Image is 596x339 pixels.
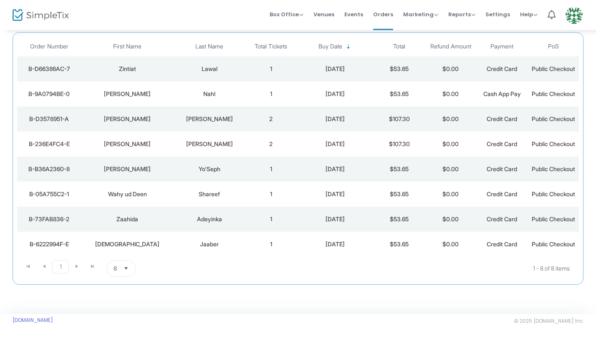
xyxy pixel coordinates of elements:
[425,157,476,182] td: $0.00
[485,4,510,25] span: Settings
[425,37,476,56] th: Refund Amount
[490,43,513,50] span: Payment
[345,43,352,50] span: Sortable
[176,165,243,173] div: Yo'Seph
[19,215,79,223] div: B-73FAB836-2
[245,56,297,81] td: 1
[374,132,425,157] td: $107.30
[299,215,371,223] div: 7/24/2025
[114,264,117,273] span: 8
[270,10,303,18] span: Box Office
[425,207,476,232] td: $0.00
[176,240,243,248] div: Jaaber
[425,106,476,132] td: $0.00
[374,37,425,56] th: Total
[344,4,363,25] span: Events
[176,90,243,98] div: Nahl
[532,115,575,122] span: Public Checkout
[19,240,79,248] div: B-6222994F-E
[83,140,172,148] div: Valda
[425,81,476,106] td: $0.00
[245,132,297,157] td: 2
[487,165,517,172] span: Credit Card
[19,165,79,173] div: B-B36A2360-8
[425,132,476,157] td: $0.00
[487,115,517,122] span: Credit Card
[245,157,297,182] td: 1
[532,215,575,223] span: Public Checkout
[374,232,425,257] td: $53.65
[195,43,223,50] span: Last Name
[176,115,243,123] div: Johnson
[176,140,243,148] div: Abdullah
[373,4,393,25] span: Orders
[520,10,538,18] span: Help
[83,240,172,248] div: Muhammad
[19,140,79,148] div: B-236E4FC4-E
[19,65,79,73] div: B-D66386AC-7
[487,190,517,197] span: Credit Card
[19,190,79,198] div: B-05A755C2-1
[245,106,297,132] td: 2
[245,207,297,232] td: 1
[374,207,425,232] td: $53.65
[83,65,172,73] div: Zintiat
[83,115,172,123] div: Dionne
[532,65,575,72] span: Public Checkout
[219,260,570,277] kendo-pager-info: 1 - 8 of 8 items
[313,4,334,25] span: Venues
[13,317,53,324] a: [DOMAIN_NAME]
[448,10,475,18] span: Reports
[403,10,438,18] span: Marketing
[299,165,371,173] div: 7/27/2025
[30,43,68,50] span: Order Number
[120,261,132,276] button: Select
[374,56,425,81] td: $53.65
[318,43,342,50] span: Buy Date
[548,43,559,50] span: PoS
[425,56,476,81] td: $0.00
[374,157,425,182] td: $53.65
[299,115,371,123] div: 8/12/2025
[83,90,172,98] div: Darnita
[487,240,517,248] span: Credit Card
[532,140,575,147] span: Public Checkout
[514,318,583,324] span: © 2025 [DOMAIN_NAME] Inc.
[487,65,517,72] span: Credit Card
[52,260,69,273] span: Page 1
[299,65,371,73] div: 8/17/2025
[83,190,172,198] div: Wahy ud Deen
[245,37,297,56] th: Total Tickets
[176,190,243,198] div: Shareef
[374,182,425,207] td: $53.65
[19,115,79,123] div: B-D3578951-A
[299,190,371,198] div: 7/26/2025
[487,140,517,147] span: Credit Card
[83,215,172,223] div: Zaahida
[425,232,476,257] td: $0.00
[532,190,575,197] span: Public Checkout
[487,215,517,223] span: Credit Card
[299,140,371,148] div: 8/4/2025
[425,182,476,207] td: $0.00
[245,182,297,207] td: 1
[374,81,425,106] td: $53.65
[532,165,575,172] span: Public Checkout
[245,81,297,106] td: 1
[374,106,425,132] td: $107.30
[245,232,297,257] td: 1
[113,43,141,50] span: First Name
[176,65,243,73] div: Lawal
[19,90,79,98] div: B-9A0794BE-0
[532,240,575,248] span: Public Checkout
[176,215,243,223] div: Adeyinka
[483,90,521,97] span: Cash App Pay
[299,240,371,248] div: 7/14/2025
[83,165,172,173] div: Tracy
[532,90,575,97] span: Public Checkout
[299,90,371,98] div: 8/16/2025
[17,37,579,257] div: Data table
